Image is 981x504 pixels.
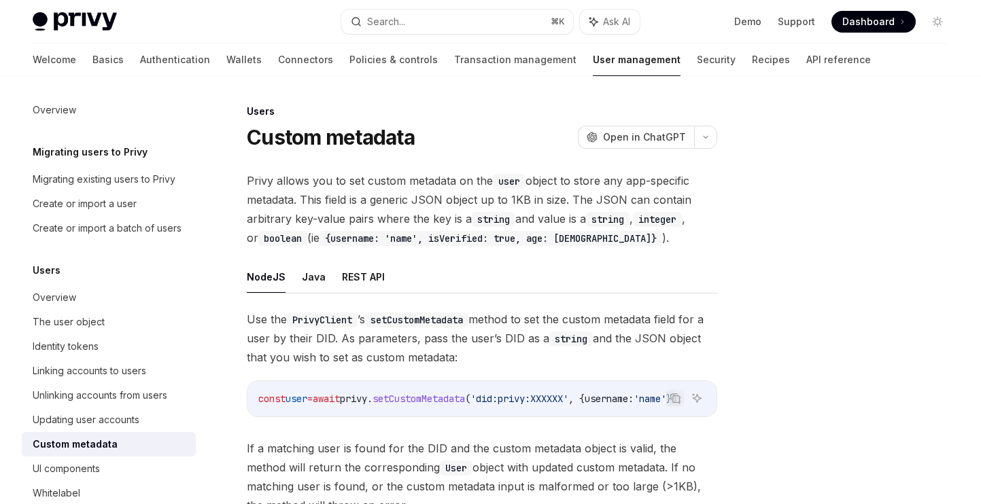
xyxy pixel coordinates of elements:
[247,261,286,293] button: NodeJS
[752,43,790,76] a: Recipes
[307,393,313,405] span: =
[22,285,196,310] a: Overview
[22,310,196,334] a: The user object
[258,393,286,405] span: const
[551,16,565,27] span: ⌘ K
[33,171,175,187] div: Migrating existing users to Privy
[593,43,681,76] a: User management
[140,43,210,76] a: Authentication
[287,312,358,327] code: PrivyClient
[831,11,916,33] a: Dashboard
[22,216,196,240] a: Create or import a batch of users
[92,43,124,76] a: Basics
[286,393,307,405] span: user
[465,393,470,405] span: (
[842,15,895,29] span: Dashboard
[33,461,100,477] div: UI components
[633,212,682,227] code: integer
[634,393,666,405] span: 'name'
[33,289,76,306] div: Overview
[778,15,815,29] a: Support
[313,393,340,405] span: await
[806,43,871,76] a: API reference
[580,10,640,34] button: Ask AI
[33,436,118,452] div: Custom metadata
[603,15,630,29] span: Ask AI
[22,432,196,456] a: Custom metadata
[247,171,717,247] span: Privy allows you to set custom metadata on the object to store any app-specific metadata. This fi...
[440,461,472,475] code: User
[340,393,367,405] span: privy
[927,11,948,33] button: Toggle dark mode
[247,125,415,149] h1: Custom metadata
[33,262,61,278] h5: Users
[349,43,438,76] a: Policies & controls
[22,456,196,481] a: UI components
[22,192,196,216] a: Create or import a user
[697,43,736,76] a: Security
[258,231,307,246] code: boolean
[373,393,465,405] span: setCustomMetadata
[33,387,167,403] div: Unlinking accounts from users
[342,261,385,293] button: REST API
[33,12,117,31] img: light logo
[603,130,686,144] span: Open in ChatGPT
[33,485,80,501] div: Whitelabel
[568,393,585,405] span: , {
[22,383,196,408] a: Unlinking accounts from users
[22,408,196,432] a: Updating user accounts
[341,10,572,34] button: Search...⌘K
[472,212,515,227] code: string
[365,312,468,327] code: setCustomMetadata
[33,43,76,76] a: Welcome
[33,412,139,428] div: Updating user accounts
[33,363,146,379] div: Linking accounts to users
[33,102,76,118] div: Overview
[33,338,99,355] div: Identity tokens
[33,196,137,212] div: Create or import a user
[33,220,182,236] div: Create or import a batch of users
[470,393,568,405] span: 'did:privy:XXXXXX'
[549,331,593,346] code: string
[247,310,717,367] span: Use the ’s method to set the custom metadata field for a user by their DID. As parameters, pass t...
[22,359,196,383] a: Linking accounts to users
[226,43,262,76] a: Wallets
[454,43,576,76] a: Transaction management
[320,231,662,246] code: {username: 'name', isVerified: true, age: [DEMOGRAPHIC_DATA]}
[666,389,684,407] button: Copy the contents from the code block
[278,43,333,76] a: Connectors
[734,15,761,29] a: Demo
[33,314,105,330] div: The user object
[33,144,148,160] h5: Migrating users to Privy
[22,334,196,359] a: Identity tokens
[367,393,373,405] span: .
[302,261,326,293] button: Java
[367,14,405,30] div: Search...
[493,174,526,189] code: user
[22,167,196,192] a: Migrating existing users to Privy
[585,393,634,405] span: username:
[247,105,717,118] div: Users
[578,126,694,149] button: Open in ChatGPT
[688,389,706,407] button: Ask AI
[586,212,630,227] code: string
[22,98,196,122] a: Overview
